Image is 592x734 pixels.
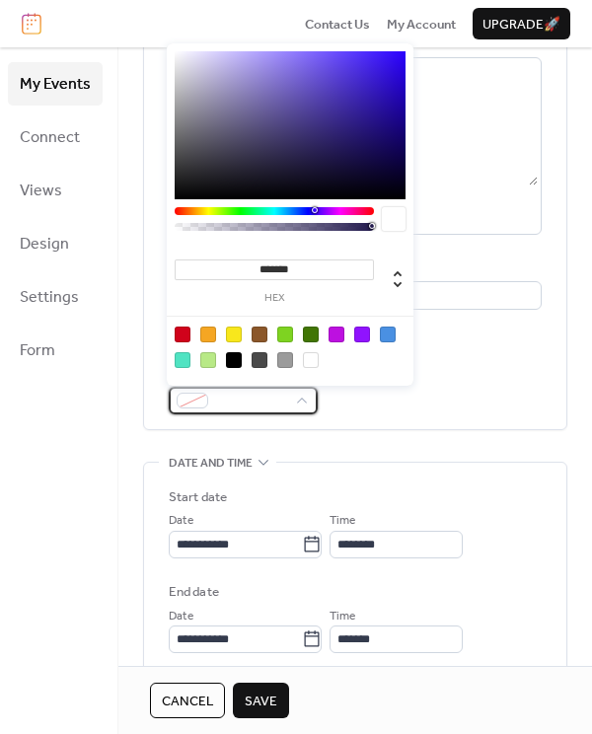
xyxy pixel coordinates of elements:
button: Save [233,683,289,718]
div: #9013FE [354,327,370,342]
a: Connect [8,115,103,159]
span: Upgrade 🚀 [482,15,560,35]
a: Views [8,169,103,212]
a: Settings [8,275,103,319]
label: hex [175,293,374,304]
div: #BD10E0 [329,327,344,342]
a: My Account [387,14,456,34]
a: Form [8,329,103,372]
span: Contact Us [305,15,370,35]
div: #4A90E2 [380,327,396,342]
div: #F5A623 [200,327,216,342]
span: My Account [387,15,456,35]
div: #50E3C2 [175,352,190,368]
button: Upgrade🚀 [473,8,570,39]
div: #D0021B [175,327,190,342]
span: Form [20,335,55,367]
span: Design [20,229,69,260]
img: logo [22,13,41,35]
div: #4A4A4A [252,352,267,368]
a: Design [8,222,103,265]
div: #9B9B9B [277,352,293,368]
div: #F8E71C [226,327,242,342]
span: Date [169,607,193,626]
div: Start date [169,487,227,507]
div: #FFFFFF [303,352,319,368]
div: End date [169,582,219,602]
span: Save [245,692,277,711]
span: Cancel [162,692,213,711]
span: Time [330,607,355,626]
div: #000000 [226,352,242,368]
div: #417505 [303,327,319,342]
button: Cancel [150,683,225,718]
div: #B8E986 [200,352,216,368]
a: My Events [8,62,103,106]
a: Contact Us [305,14,370,34]
span: Time [330,511,355,531]
span: Views [20,176,62,207]
div: #7ED321 [277,327,293,342]
span: Date and time [169,454,253,474]
span: Date [169,511,193,531]
div: #8B572A [252,327,267,342]
span: My Events [20,69,91,101]
span: Connect [20,122,80,154]
span: Settings [20,282,79,314]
